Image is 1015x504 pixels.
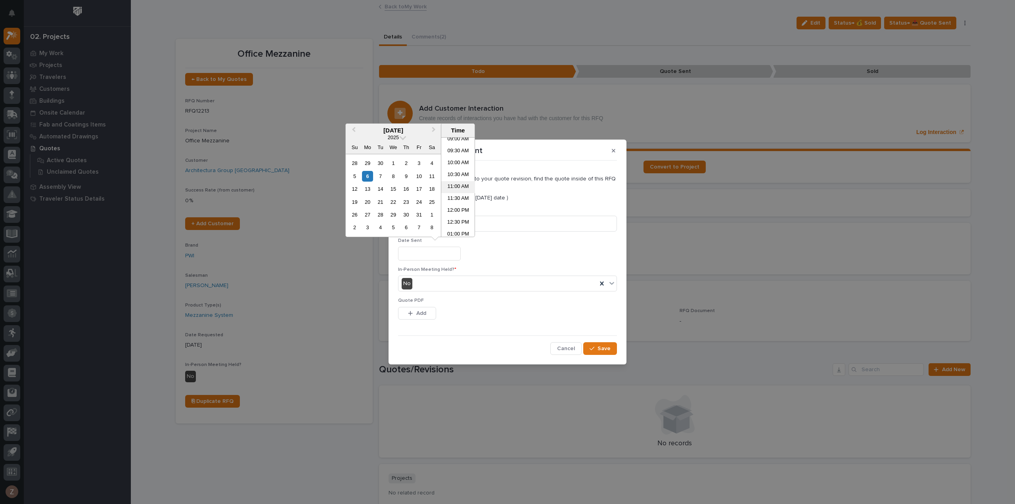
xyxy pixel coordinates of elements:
[401,222,412,233] div: Choose Thursday, November 6th, 2025
[427,222,437,233] div: Choose Saturday, November 8th, 2025
[414,197,424,207] div: Choose Friday, October 24th, 2025
[441,217,475,229] li: 12:30 PM
[398,307,436,320] button: Add
[414,209,424,220] div: Choose Friday, October 31st, 2025
[388,209,398,220] div: Choose Wednesday, October 29th, 2025
[416,310,426,317] span: Add
[388,142,398,153] div: We
[401,142,412,153] div: Th
[349,142,360,153] div: Su
[398,298,424,303] span: Quote PDF
[427,158,437,169] div: Choose Saturday, October 4th, 2025
[362,222,373,233] div: Choose Monday, November 3rd, 2025
[441,157,475,169] li: 10:00 AM
[349,222,360,233] div: Choose Sunday, November 2nd, 2025
[441,134,475,146] li: 09:00 AM
[349,209,360,220] div: Choose Sunday, October 26th, 2025
[414,158,424,169] div: Choose Friday, October 3rd, 2025
[388,222,398,233] div: Choose Wednesday, November 5th, 2025
[388,171,398,182] div: Choose Wednesday, October 8th, 2025
[375,171,386,182] div: Choose Tuesday, October 7th, 2025
[398,176,617,189] p: If you wish to add more detail to your quote revision, find the quote inside of this RFQ record.
[583,342,617,355] button: Save
[427,171,437,182] div: Choose Saturday, October 11th, 2025
[398,195,617,201] p: ( Tip: Leave date blank to use [DATE] date )
[375,222,386,233] div: Choose Tuesday, November 4th, 2025
[398,267,456,272] span: In-Person Meeting Held?
[362,209,373,220] div: Choose Monday, October 27th, 2025
[346,127,441,134] div: [DATE]
[362,158,373,169] div: Choose Monday, September 29th, 2025
[401,197,412,207] div: Choose Thursday, October 23rd, 2025
[402,278,412,289] div: No
[441,146,475,157] li: 09:30 AM
[375,158,386,169] div: Choose Tuesday, September 30th, 2025
[401,184,412,194] div: Choose Thursday, October 16th, 2025
[401,171,412,182] div: Choose Thursday, October 9th, 2025
[441,229,475,241] li: 01:00 PM
[375,197,386,207] div: Choose Tuesday, October 21st, 2025
[401,209,412,220] div: Choose Thursday, October 30th, 2025
[557,345,575,352] span: Cancel
[362,171,373,182] div: Choose Monday, October 6th, 2025
[414,222,424,233] div: Choose Friday, November 7th, 2025
[362,142,373,153] div: Mo
[441,205,475,217] li: 12:00 PM
[375,209,386,220] div: Choose Tuesday, October 28th, 2025
[348,157,438,234] div: month 2025-10
[349,184,360,194] div: Choose Sunday, October 12th, 2025
[349,158,360,169] div: Choose Sunday, September 28th, 2025
[375,184,386,194] div: Choose Tuesday, October 14th, 2025
[427,184,437,194] div: Choose Saturday, October 18th, 2025
[388,184,398,194] div: Choose Wednesday, October 15th, 2025
[414,142,424,153] div: Fr
[427,197,437,207] div: Choose Saturday, October 25th, 2025
[441,181,475,193] li: 11:00 AM
[550,342,582,355] button: Cancel
[362,197,373,207] div: Choose Monday, October 20th, 2025
[349,197,360,207] div: Choose Sunday, October 19th, 2025
[427,142,437,153] div: Sa
[347,125,359,137] button: Previous Month
[414,184,424,194] div: Choose Friday, October 17th, 2025
[388,197,398,207] div: Choose Wednesday, October 22nd, 2025
[414,171,424,182] div: Choose Friday, October 10th, 2025
[401,158,412,169] div: Choose Thursday, October 2nd, 2025
[362,184,373,194] div: Choose Monday, October 13th, 2025
[441,193,475,205] li: 11:30 AM
[598,345,611,352] span: Save
[375,142,386,153] div: Tu
[428,125,441,137] button: Next Month
[349,171,360,182] div: Choose Sunday, October 5th, 2025
[443,127,473,134] div: Time
[388,158,398,169] div: Choose Wednesday, October 1st, 2025
[427,209,437,220] div: Choose Saturday, November 1st, 2025
[441,169,475,181] li: 10:30 AM
[388,134,399,140] span: 2025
